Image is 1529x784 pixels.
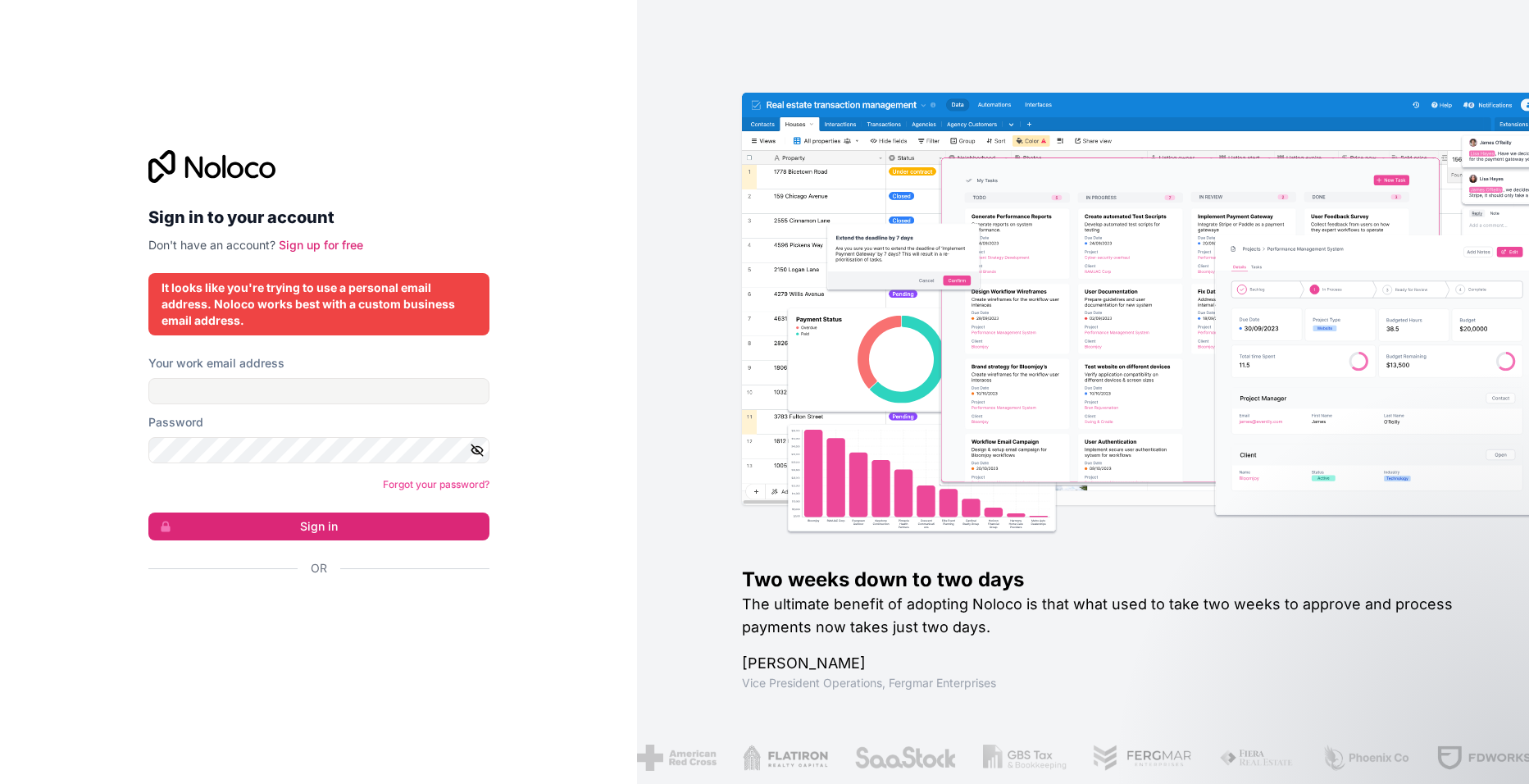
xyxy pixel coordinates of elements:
img: /assets/flatiron-C8eUkumj.png [743,745,828,771]
img: /assets/fergmar-CudnrXN5.png [1092,745,1192,771]
img: /assets/gbstax-C-GtDUiK.png [983,745,1067,771]
input: Password [148,437,489,463]
button: Sign in [148,513,489,540]
h2: Sign in to your account [148,203,489,232]
label: Your work email address [148,355,284,371]
label: Password [148,414,203,431]
img: /assets/american-red-cross-BAupjrZR.png [637,745,717,771]
span: Or [311,560,327,577]
img: /assets/saastock-C6Zbiodz.png [853,745,957,771]
iframe: Intercom notifications message [1201,661,1529,776]
span: Don't have an account? [148,238,275,252]
input: Email address [148,378,489,404]
iframe: Sign in with Google Button [140,595,485,631]
a: Forgot your password? [383,478,489,490]
h2: The ultimate benefit of adopting Noloco is that what used to take two weeks to approve and proces... [742,593,1477,639]
a: Sign up for free [279,238,363,252]
h1: Vice President Operations , Fergmar Enterprises [742,675,1477,691]
h1: Two weeks down to two days [742,567,1477,593]
h1: [PERSON_NAME] [742,652,1477,675]
div: It looks like you're trying to use a personal email address. Noloco works best with a custom busi... [162,280,476,329]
